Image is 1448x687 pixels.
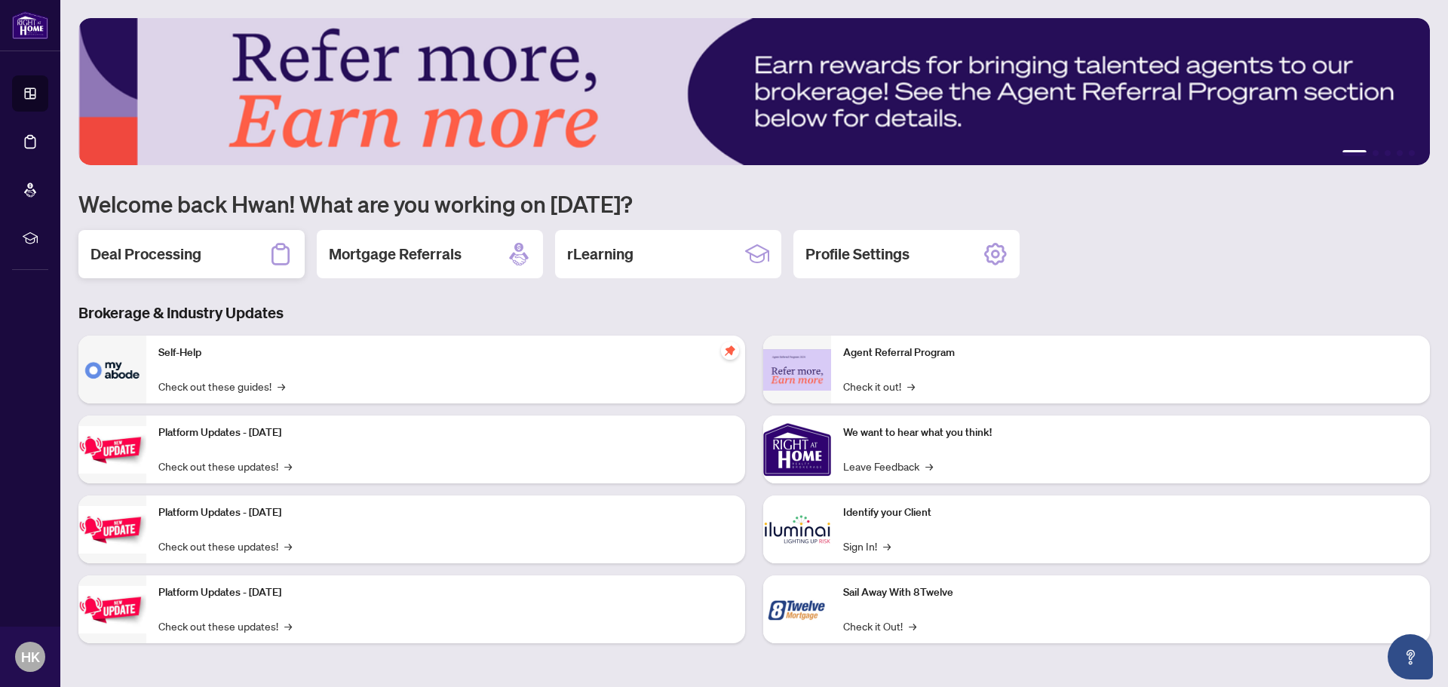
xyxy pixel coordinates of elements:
[1388,634,1433,679] button: Open asap
[843,618,916,634] a: Check it Out!→
[278,378,285,394] span: →
[925,458,933,474] span: →
[843,505,1418,521] p: Identify your Client
[284,618,292,634] span: →
[158,378,285,394] a: Check out these guides!→
[805,244,910,265] h2: Profile Settings
[1385,150,1391,156] button: 3
[78,18,1430,165] img: Slide 0
[907,378,915,394] span: →
[567,244,633,265] h2: rLearning
[158,425,733,441] p: Platform Updates - [DATE]
[284,538,292,554] span: →
[158,618,292,634] a: Check out these updates!→
[843,378,915,394] a: Check it out!→
[721,342,739,360] span: pushpin
[843,584,1418,601] p: Sail Away With 8Twelve
[78,426,146,474] img: Platform Updates - July 21, 2025
[1409,150,1415,156] button: 5
[763,416,831,483] img: We want to hear what you think!
[78,189,1430,218] h1: Welcome back Hwan! What are you working on [DATE]?
[763,495,831,563] img: Identify your Client
[1342,150,1367,156] button: 1
[763,349,831,391] img: Agent Referral Program
[843,538,891,554] a: Sign In!→
[78,302,1430,324] h3: Brokerage & Industry Updates
[12,11,48,39] img: logo
[158,584,733,601] p: Platform Updates - [DATE]
[909,618,916,634] span: →
[21,646,40,667] span: HK
[158,505,733,521] p: Platform Updates - [DATE]
[158,345,733,361] p: Self-Help
[78,586,146,633] img: Platform Updates - June 23, 2025
[158,538,292,554] a: Check out these updates!→
[843,345,1418,361] p: Agent Referral Program
[1373,150,1379,156] button: 2
[843,425,1418,441] p: We want to hear what you think!
[284,458,292,474] span: →
[90,244,201,265] h2: Deal Processing
[329,244,462,265] h2: Mortgage Referrals
[763,575,831,643] img: Sail Away With 8Twelve
[883,538,891,554] span: →
[78,506,146,554] img: Platform Updates - July 8, 2025
[158,458,292,474] a: Check out these updates!→
[843,458,933,474] a: Leave Feedback→
[78,336,146,403] img: Self-Help
[1397,150,1403,156] button: 4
